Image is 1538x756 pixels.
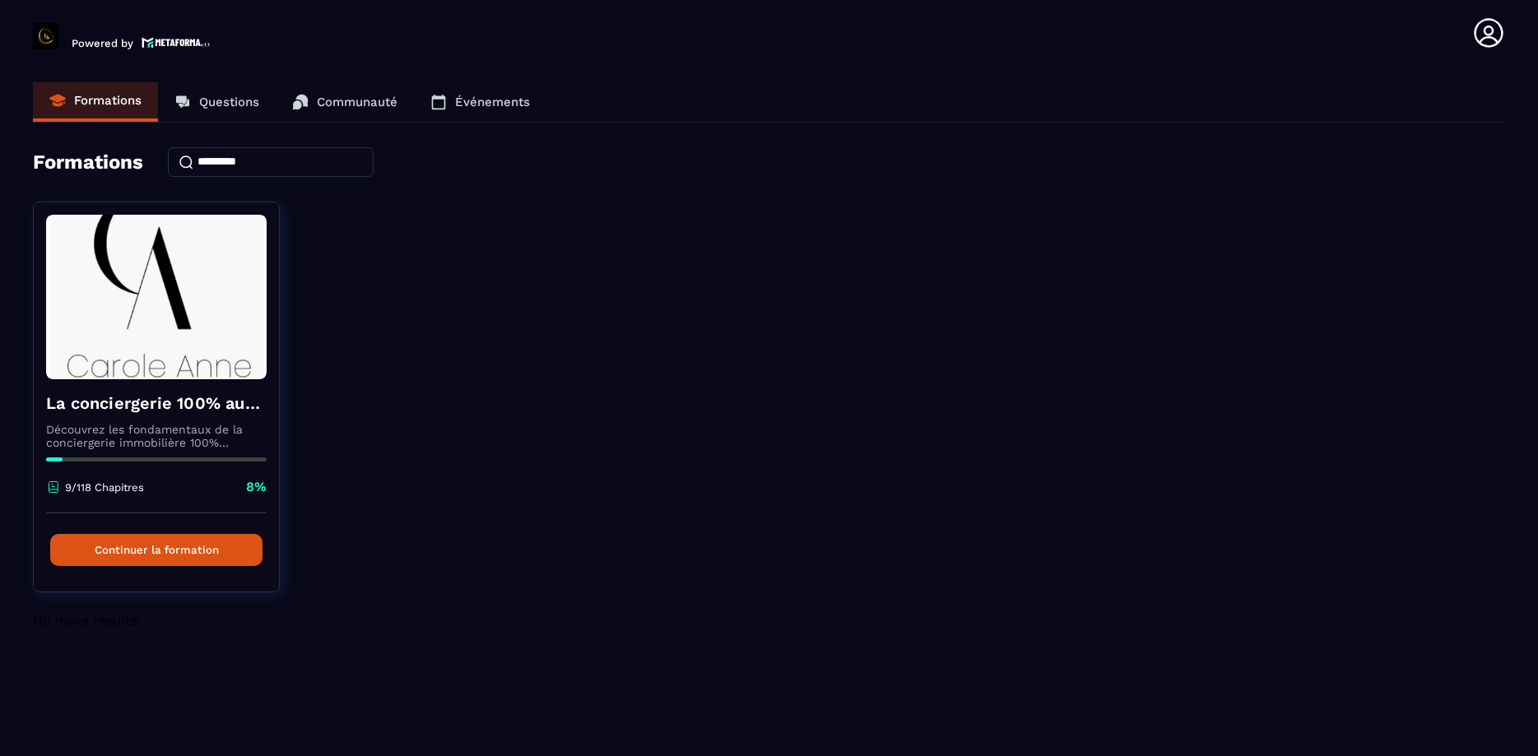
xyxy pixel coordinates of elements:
p: 9/118 Chapitres [65,481,144,494]
p: Questions [199,95,259,109]
a: Communauté [276,82,414,122]
p: Powered by [72,37,133,49]
h4: La conciergerie 100% automatisée [46,392,267,415]
p: Communauté [317,95,397,109]
p: 8% [246,478,267,496]
p: Événements [455,95,530,109]
p: Découvrez les fondamentaux de la conciergerie immobilière 100% automatisée. Cette formation est c... [46,423,267,449]
span: No more results! [33,613,141,628]
img: formation-background [46,215,267,379]
a: formation-backgroundLa conciergerie 100% automatiséeDécouvrez les fondamentaux de la conciergerie... [33,202,300,613]
a: Événements [414,82,546,122]
img: logo-branding [33,23,59,49]
button: Continuer la formation [50,534,263,566]
a: Questions [158,82,276,122]
img: logo [142,35,211,49]
h4: Formations [33,151,143,174]
p: Formations [74,93,142,108]
a: Formations [33,82,158,122]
